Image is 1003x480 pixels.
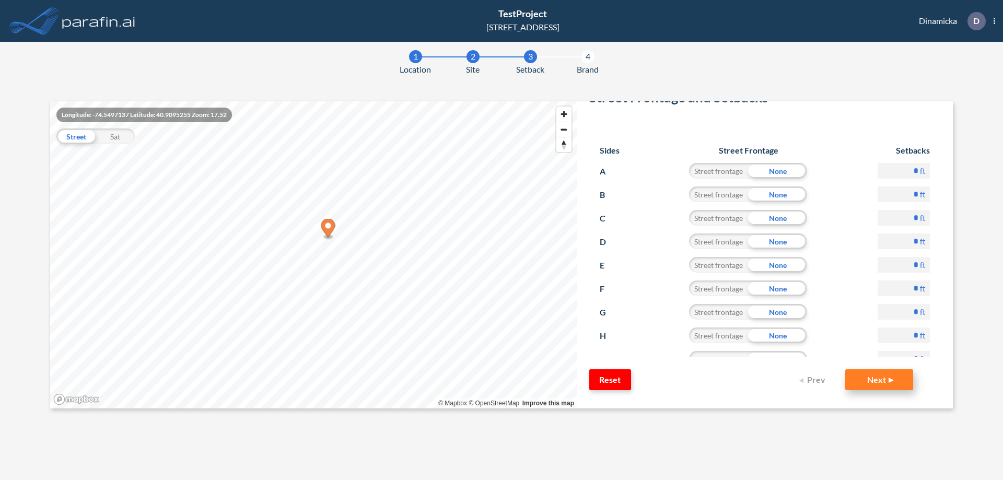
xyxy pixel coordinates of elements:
[522,400,574,407] a: Improve this map
[689,304,748,320] div: Street frontage
[689,233,748,249] div: Street frontage
[748,304,807,320] div: None
[920,236,926,247] label: ft
[920,330,926,341] label: ft
[793,369,835,390] button: Prev
[556,137,572,152] button: Reset bearing to north
[600,327,619,344] p: H
[748,210,807,226] div: None
[556,122,572,137] button: Zoom out
[845,369,913,390] button: Next
[748,327,807,343] div: None
[920,213,926,223] label: ft
[748,280,807,296] div: None
[748,351,807,367] div: None
[581,50,594,63] div: 4
[466,63,480,76] span: Site
[689,257,748,273] div: Street frontage
[748,186,807,202] div: None
[438,400,467,407] a: Mapbox
[878,145,930,155] h6: Setbacks
[400,63,431,76] span: Location
[524,50,537,63] div: 3
[903,12,995,30] div: Dinamicka
[60,10,137,31] img: logo
[516,63,544,76] span: Setback
[973,16,979,26] p: D
[556,107,572,122] button: Zoom in
[96,128,135,144] div: Sat
[466,50,480,63] div: 2
[469,400,519,407] a: OpenStreetMap
[600,257,619,274] p: E
[920,354,926,364] label: ft
[600,210,619,227] p: C
[589,369,631,390] button: Reset
[689,280,748,296] div: Street frontage
[679,145,818,155] h6: Street Frontage
[600,304,619,321] p: G
[600,280,619,297] p: F
[53,393,99,405] a: Mapbox homepage
[56,108,232,122] div: Longitude: -74.5497137 Latitude: 40.9095255 Zoom: 17.52
[689,327,748,343] div: Street frontage
[600,163,619,180] p: A
[600,145,620,155] h6: Sides
[689,186,748,202] div: Street frontage
[920,283,926,294] label: ft
[409,50,422,63] div: 1
[498,8,547,19] span: TestProject
[748,233,807,249] div: None
[689,210,748,226] div: Street frontage
[577,63,599,76] span: Brand
[600,186,619,203] p: B
[600,351,619,368] p: I
[689,163,748,179] div: Street frontage
[600,233,619,250] p: D
[486,21,559,33] div: [STREET_ADDRESS]
[56,128,96,144] div: Street
[748,257,807,273] div: None
[748,163,807,179] div: None
[920,189,926,200] label: ft
[920,260,926,270] label: ft
[689,351,748,367] div: Street frontage
[920,307,926,317] label: ft
[920,166,926,176] label: ft
[50,101,577,408] canvas: Map
[321,219,335,240] div: Map marker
